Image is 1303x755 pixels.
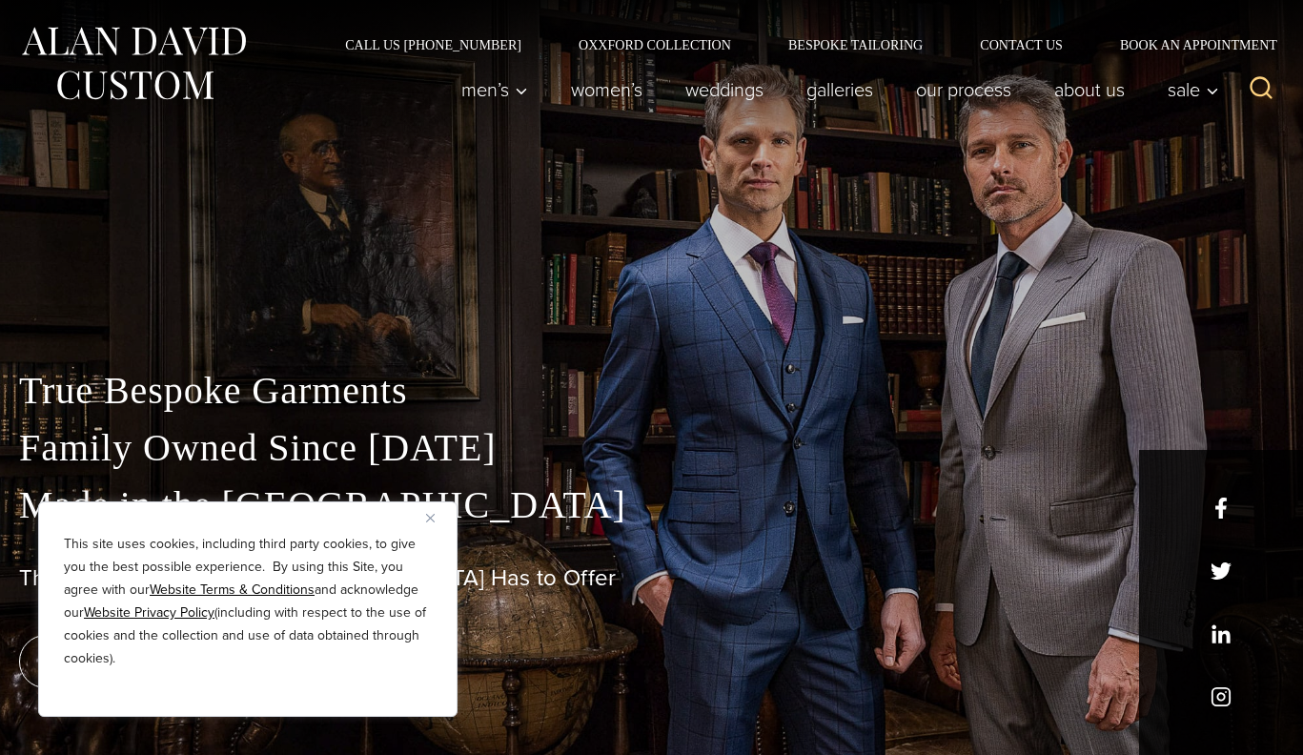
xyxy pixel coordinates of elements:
[19,564,1284,592] h1: The Best Custom Suits [GEOGRAPHIC_DATA] Has to Offer
[760,38,951,51] a: Bespoke Tailoring
[550,38,760,51] a: Oxxford Collection
[426,514,435,522] img: Close
[19,21,248,106] img: Alan David Custom
[150,580,315,600] a: Website Terms & Conditions
[84,602,214,622] a: Website Privacy Policy
[19,362,1284,534] p: True Bespoke Garments Family Owned Since [DATE] Made in the [GEOGRAPHIC_DATA]
[895,71,1033,109] a: Our Process
[19,635,286,688] a: book an appointment
[426,506,449,529] button: Close
[461,80,528,99] span: Men’s
[64,533,432,670] p: This site uses cookies, including third party cookies, to give you the best possible experience. ...
[1033,71,1147,109] a: About Us
[440,71,1230,109] nav: Primary Navigation
[664,71,785,109] a: weddings
[785,71,895,109] a: Galleries
[951,38,1091,51] a: Contact Us
[316,38,550,51] a: Call Us [PHONE_NUMBER]
[1238,67,1284,112] button: View Search Form
[316,38,1284,51] nav: Secondary Navigation
[1091,38,1284,51] a: Book an Appointment
[1168,80,1219,99] span: Sale
[550,71,664,109] a: Women’s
